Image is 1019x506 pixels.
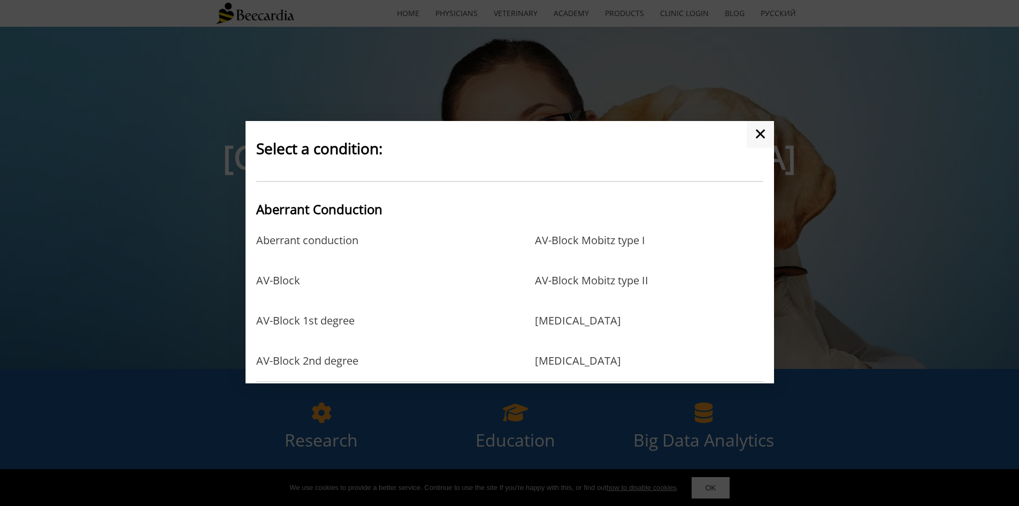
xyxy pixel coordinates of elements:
[256,274,300,309] a: AV-Block
[535,234,645,269] a: AV-Block Mobitz type I
[256,314,355,349] a: AV-Block 1st degree
[256,234,358,269] a: Aberrant conduction
[747,121,774,148] a: ✕
[535,314,621,349] a: [MEDICAL_DATA]
[535,354,621,367] a: [MEDICAL_DATA]
[256,138,382,158] span: Select a condition:
[256,354,358,367] a: AV-Block 2nd degree
[535,274,648,309] a: AV-Block Mobitz type II
[256,200,382,218] span: Aberrant Conduction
